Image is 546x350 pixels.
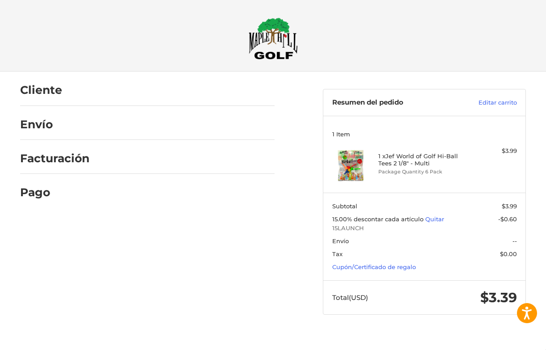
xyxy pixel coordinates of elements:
[249,17,298,59] img: Maple Hill Golf
[332,237,349,245] span: Envío
[500,250,517,257] span: $0.00
[332,131,517,138] h3: 1 Item
[332,293,368,302] span: Total (USD)
[332,215,425,223] span: 15.00% descontar cada artículo
[332,250,343,257] span: Tax
[332,263,416,270] a: Cupón/Certificado de regalo
[20,118,72,131] h2: Envío
[20,83,72,97] h2: Cliente
[378,152,469,167] h4: 1 x Jef World of Golf Hi-Ball Tees 2 1/8" - Multi
[20,152,89,165] h2: Facturación
[480,289,517,306] span: $3.39
[332,224,517,233] span: 15LAUNCH
[332,202,357,210] span: Subtotal
[470,147,516,156] div: $3.99
[512,237,517,245] span: --
[502,202,517,210] span: $3.99
[498,215,517,223] span: -$0.60
[20,186,72,199] h2: Pago
[332,98,452,107] h3: Resumen del pedido
[452,98,517,107] a: Editar carrito
[378,168,469,176] li: Package Quantity 6 Pack
[425,215,444,223] a: Quitar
